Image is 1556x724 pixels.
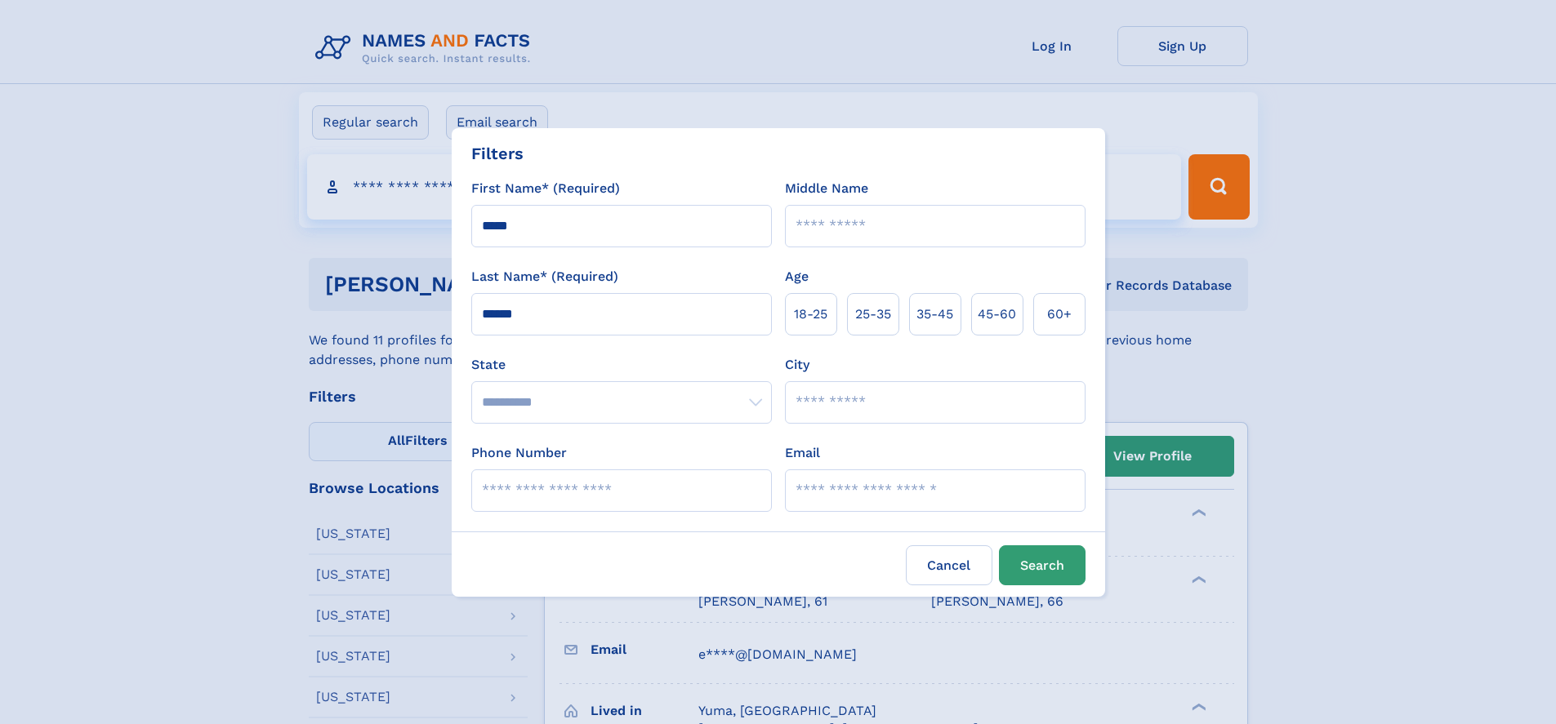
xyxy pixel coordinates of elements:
[855,304,891,324] span: 25‑35
[999,545,1086,585] button: Search
[785,443,820,463] label: Email
[471,355,772,375] label: State
[1047,304,1072,324] span: 60+
[471,443,567,463] label: Phone Number
[906,545,992,585] label: Cancel
[785,267,809,286] label: Age
[471,179,620,198] label: First Name* (Required)
[785,179,868,198] label: Middle Name
[978,304,1016,324] span: 45‑60
[916,304,953,324] span: 35‑45
[785,355,809,375] label: City
[471,267,618,286] label: Last Name* (Required)
[471,141,524,166] div: Filters
[794,304,827,324] span: 18‑25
